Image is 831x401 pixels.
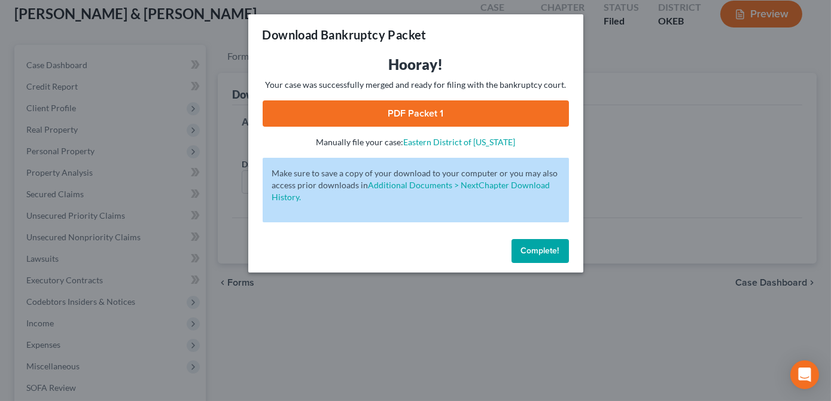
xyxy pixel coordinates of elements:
[263,55,569,74] h3: Hooray!
[403,137,515,147] a: Eastern District of [US_STATE]
[263,100,569,127] a: PDF Packet 1
[272,167,559,203] p: Make sure to save a copy of your download to your computer or you may also access prior downloads in
[790,360,819,389] div: Open Intercom Messenger
[263,136,569,148] p: Manually file your case:
[512,239,569,263] button: Complete!
[263,26,427,43] h3: Download Bankruptcy Packet
[263,79,569,91] p: Your case was successfully merged and ready for filing with the bankruptcy court.
[272,180,550,202] a: Additional Documents > NextChapter Download History.
[521,246,559,256] span: Complete!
